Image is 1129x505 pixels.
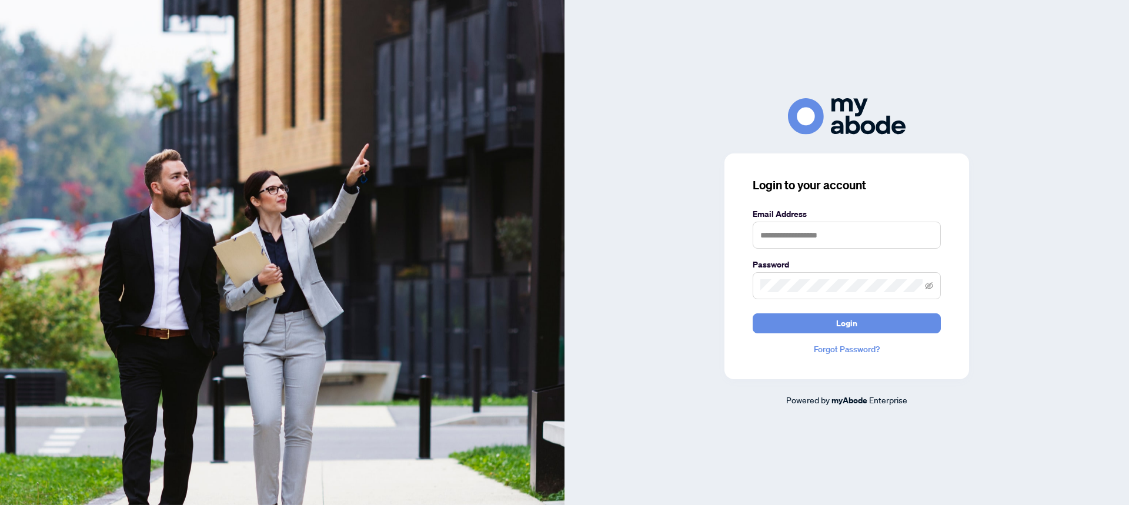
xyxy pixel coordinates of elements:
span: Powered by [786,394,830,405]
span: eye-invisible [925,282,933,290]
label: Password [753,258,941,271]
a: Forgot Password? [753,343,941,356]
h3: Login to your account [753,177,941,193]
span: Login [836,314,857,333]
img: ma-logo [788,98,906,134]
span: Enterprise [869,394,907,405]
button: Login [753,313,941,333]
a: myAbode [831,394,867,407]
label: Email Address [753,208,941,220]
